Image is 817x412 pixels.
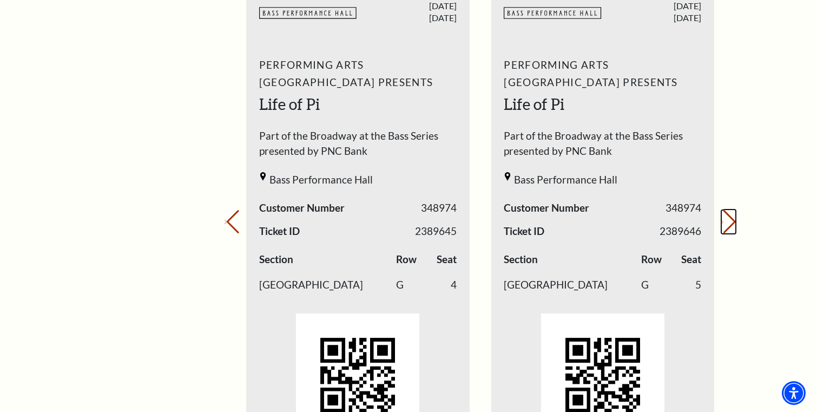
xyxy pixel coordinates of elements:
label: Seat [437,252,457,267]
span: Bass Performance Hall [514,172,617,188]
label: Row [396,252,417,267]
button: Next slide [721,210,736,234]
span: Part of the Broadway at the Bass Series presented by PNC Bank [259,128,457,165]
label: Seat [681,252,701,267]
label: Row [641,252,662,267]
td: G [641,272,675,298]
span: 2389645 [415,224,457,239]
span: Bass Performance Hall [269,172,373,188]
label: Section [504,252,538,267]
label: Section [259,252,293,267]
h2: Life of Pi [504,94,701,115]
span: Performing Arts [GEOGRAPHIC_DATA] Presents [259,56,457,91]
span: Ticket ID [259,224,300,239]
td: 4 [430,272,457,298]
div: Accessibility Menu [782,381,806,405]
span: Customer Number [259,200,345,216]
td: G [396,272,430,298]
span: 348974 [666,200,701,216]
span: 348974 [421,200,457,216]
td: [GEOGRAPHIC_DATA] [504,272,641,298]
h2: Life of Pi [259,94,457,115]
span: Performing Arts [GEOGRAPHIC_DATA] Presents [504,56,701,91]
td: 5 [675,272,701,298]
td: [GEOGRAPHIC_DATA] [259,272,396,298]
span: 2389646 [660,224,701,239]
span: Customer Number [504,200,589,216]
button: Previous slide [225,210,239,234]
span: Ticket ID [504,224,544,239]
span: Part of the Broadway at the Bass Series presented by PNC Bank [504,128,701,165]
